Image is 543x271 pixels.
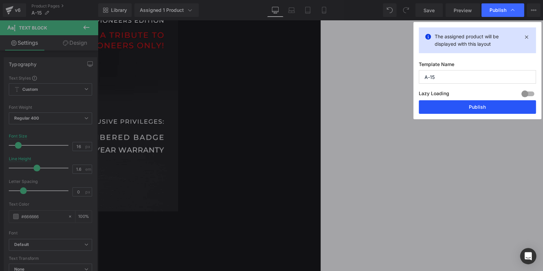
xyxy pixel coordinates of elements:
[419,89,449,100] label: Lazy Loading
[419,100,536,114] button: Publish
[520,248,536,264] div: Open Intercom Messenger
[490,7,506,13] span: Publish
[419,61,536,70] label: Template Name
[435,33,520,48] p: The assigned product will be displayed with this layout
